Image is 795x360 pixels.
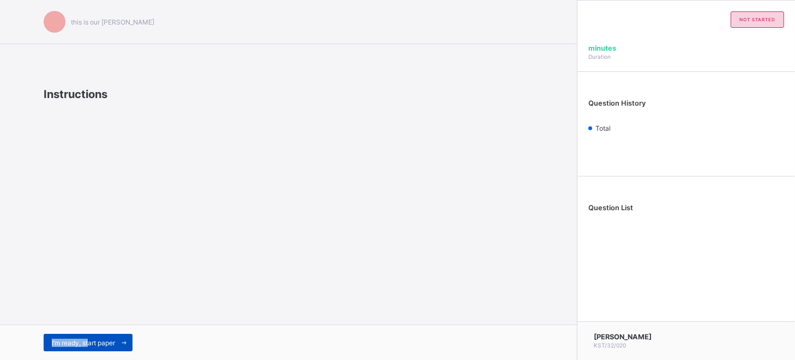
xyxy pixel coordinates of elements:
[52,339,115,347] span: I’m ready, start paper
[594,333,652,341] span: [PERSON_NAME]
[588,204,633,212] span: Question List
[594,342,626,349] span: KST/32/020
[595,124,611,132] span: Total
[44,88,107,101] span: Instructions
[588,53,611,60] span: Duration
[588,44,616,52] span: minutes
[588,99,646,107] span: Question History
[71,18,154,26] span: this is our [PERSON_NAME]
[739,17,775,22] span: not started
